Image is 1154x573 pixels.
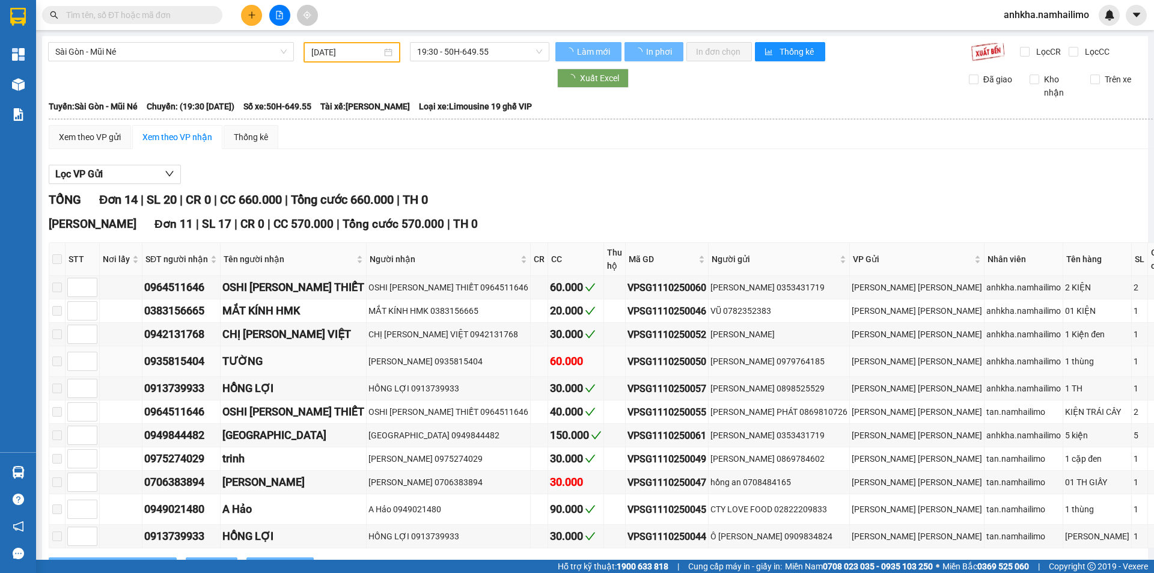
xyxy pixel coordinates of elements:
[142,299,221,323] td: 0383156665
[59,130,121,144] div: Xem theo VP gửi
[852,355,982,368] div: [PERSON_NAME] [PERSON_NAME]
[368,530,528,543] div: HỒNG LỢI 0913739933
[186,192,211,207] span: CR 0
[710,503,847,516] div: CTY LOVE FOOD 02822209833
[1134,429,1146,442] div: 5
[180,192,183,207] span: |
[368,281,528,294] div: OSHI [PERSON_NAME] THIẾT 0964511646
[688,560,782,573] span: Cung cấp máy in - giấy in:
[267,217,270,231] span: |
[417,43,542,61] span: 19:30 - 50H-649.55
[222,403,364,420] div: OSHI [PERSON_NAME] THIẾT
[823,562,933,571] strong: 0708 023 035 - 0935 103 250
[550,501,602,518] div: 90.000
[144,528,218,545] div: 0913739933
[780,45,816,58] span: Thống kê
[626,346,709,377] td: VPSG1110250050
[710,304,847,317] div: VŨ 0782352383
[145,253,208,266] span: SĐT người nhận
[221,346,367,377] td: TƯỜNG
[144,302,218,319] div: 0383156665
[13,521,24,532] span: notification
[978,73,1017,86] span: Đã giao
[1065,405,1129,418] div: KIỆN TRÁI CÂY
[1065,355,1129,368] div: 1 thùng
[368,304,528,317] div: MẮT KÍNH HMK 0383156665
[646,45,674,58] span: In phơi
[626,276,709,299] td: VPSG1110250060
[626,494,709,525] td: VPSG1110250045
[1134,452,1146,465] div: 1
[144,474,218,491] div: 0706383894
[550,450,602,467] div: 30.000
[147,192,177,207] span: SL 20
[710,355,847,368] div: [PERSON_NAME] 0979764185
[1065,281,1129,294] div: 2 KIỆN
[1039,73,1081,99] span: Kho nhận
[269,5,290,26] button: file-add
[710,328,847,341] div: [PERSON_NAME]
[1134,503,1146,516] div: 1
[142,346,221,377] td: 0935815404
[103,253,130,266] span: Nơi lấy
[12,78,25,91] img: warehouse-icon
[986,355,1061,368] div: anhkha.namhailimo
[221,299,367,323] td: MẮT KÍNH HMK
[49,102,138,111] b: Tuyến: Sài Gòn - Mũi Né
[852,304,982,317] div: [PERSON_NAME] [PERSON_NAME]
[634,47,644,56] span: loading
[55,167,103,182] span: Lọc VP Gửi
[626,400,709,424] td: VPSG1110250055
[221,525,367,548] td: HỒNG LỢI
[113,79,130,91] span: CC :
[55,43,287,61] span: Sài Gòn - Mũi Né
[142,494,221,525] td: 0949021480
[971,42,1005,61] img: 9k=
[710,429,847,442] div: [PERSON_NAME] 0353431719
[221,447,367,471] td: trinh
[49,165,181,184] button: Lọc VP Gửi
[994,7,1099,22] span: anhkha.namhailimo
[1063,243,1132,276] th: Tên hàng
[142,400,221,424] td: 0964511646
[1134,530,1146,543] div: 1
[627,327,706,342] div: VPSG1110250052
[853,253,972,266] span: VP Gửi
[710,452,847,465] div: [PERSON_NAME] 0869784602
[710,530,847,543] div: Ô [PERSON_NAME] 0909834824
[624,42,683,61] button: In phơi
[550,427,602,444] div: 150.000
[397,192,400,207] span: |
[49,192,81,207] span: TỔNG
[154,217,193,231] span: Đơn 11
[850,471,985,494] td: VP Phạm Ngũ Lão
[222,450,364,467] div: trinh
[222,501,364,518] div: A Hảo
[785,560,933,573] span: Miền Nam
[1065,304,1129,317] div: 01 KIỆN
[144,326,218,343] div: 0942131768
[144,403,218,420] div: 0964511646
[66,8,208,22] input: Tìm tên, số ĐT hoặc mã đơn
[49,217,136,231] span: [PERSON_NAME]
[240,217,264,231] span: CR 0
[368,405,528,418] div: OSHI [PERSON_NAME] THIẾT 0964511646
[303,11,311,19] span: aim
[10,10,29,23] span: Gửi:
[986,476,1061,489] div: tan.namhailimo
[627,304,706,319] div: VPSG1110250046
[214,192,217,207] span: |
[591,430,602,441] span: check
[1065,328,1129,341] div: 1 Kiện đen
[585,383,596,394] span: check
[221,471,367,494] td: DAVIS
[368,429,528,442] div: [GEOGRAPHIC_DATA] 0949844482
[710,281,847,294] div: [PERSON_NAME] 0353431719
[986,281,1061,294] div: anhkha.namhailimo
[850,400,985,424] td: VP Phạm Ngũ Lão
[368,476,528,489] div: [PERSON_NAME] 0706383894
[585,406,596,417] span: check
[550,302,602,319] div: 20.000
[1134,405,1146,418] div: 2
[222,279,364,296] div: OSHI [PERSON_NAME] THIẾT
